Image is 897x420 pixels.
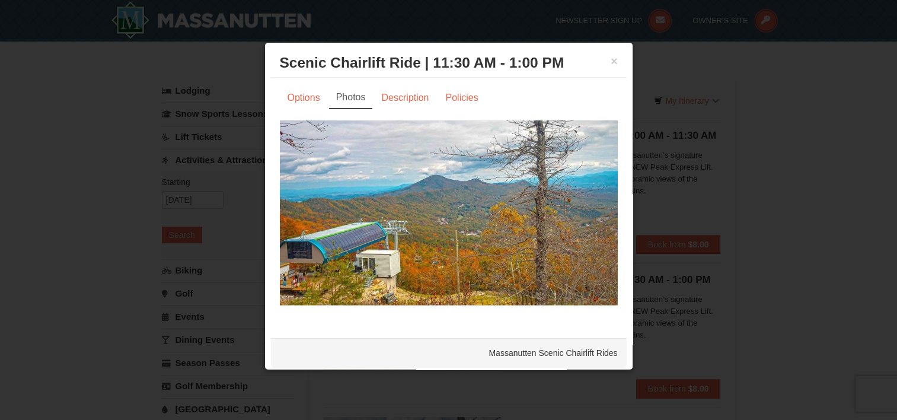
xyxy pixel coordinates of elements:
[438,87,486,109] a: Policies
[611,55,618,67] button: ×
[374,87,436,109] a: Description
[271,338,627,368] div: Massanutten Scenic Chairlift Rides
[280,54,618,72] h3: Scenic Chairlift Ride | 11:30 AM - 1:00 PM
[329,87,373,109] a: Photos
[280,120,618,306] img: 24896431-13-a88f1aaf.jpg
[280,87,328,109] a: Options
